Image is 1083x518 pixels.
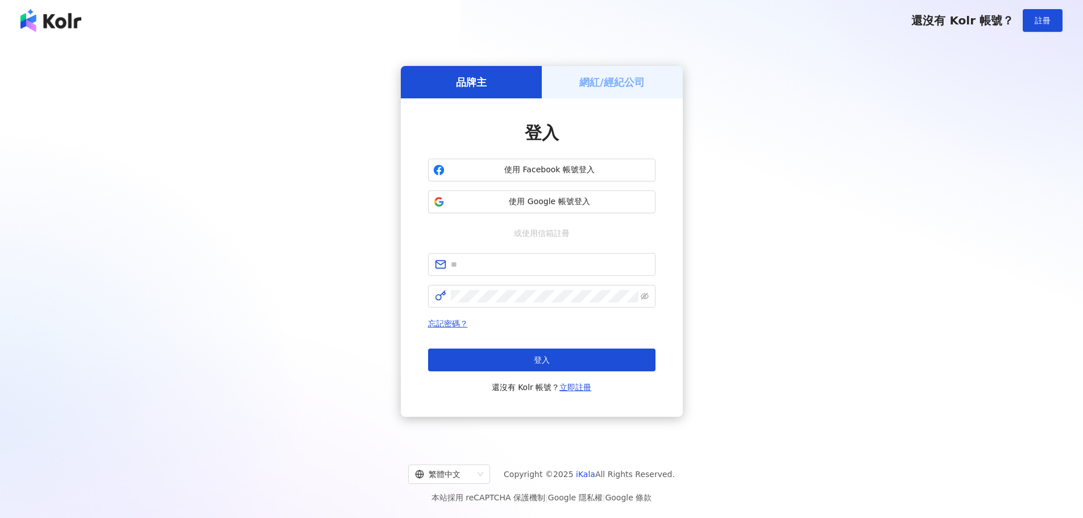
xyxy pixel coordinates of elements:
[525,123,559,143] span: 登入
[449,164,650,176] span: 使用 Facebook 帳號登入
[545,493,548,502] span: |
[603,493,605,502] span: |
[428,159,655,181] button: 使用 Facebook 帳號登入
[504,467,675,481] span: Copyright © 2025 All Rights Reserved.
[431,491,652,504] span: 本站採用 reCAPTCHA 保護機制
[548,493,603,502] a: Google 隱私權
[20,9,81,32] img: logo
[911,14,1014,27] span: 還沒有 Kolr 帳號？
[449,196,650,208] span: 使用 Google 帳號登入
[1023,9,1063,32] button: 註冊
[605,493,652,502] a: Google 條款
[428,319,468,328] a: 忘記密碼？
[1035,16,1051,25] span: 註冊
[415,465,473,483] div: 繁體中文
[428,190,655,213] button: 使用 Google 帳號登入
[534,355,550,364] span: 登入
[492,380,592,394] span: 還沒有 Kolr 帳號？
[579,75,645,89] h5: 網紅/經紀公司
[641,292,649,300] span: eye-invisible
[559,383,591,392] a: 立即註冊
[576,470,595,479] a: iKala
[456,75,487,89] h5: 品牌主
[428,349,655,371] button: 登入
[506,227,578,239] span: 或使用信箱註冊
